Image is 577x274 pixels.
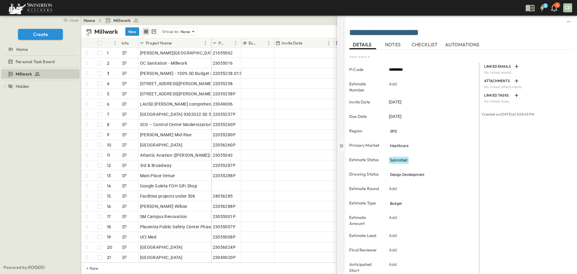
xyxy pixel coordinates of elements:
span: Main Place Venue [140,173,175,179]
span: Design Development [390,173,424,177]
span: Placentia Public Safety Center Phase 2 [140,224,216,230]
p: Project Name [146,40,172,46]
span: Google Goleta FOH Gift Shop [140,183,197,189]
p: Add [389,247,397,253]
p: No linked tasks. [484,99,569,104]
span: LAUSD [PERSON_NAME] comprehensive modernization [140,101,249,107]
button: Sort [258,40,265,46]
p: Estimate Number [349,81,380,93]
span: [GEOGRAPHIC_DATA] [140,244,183,250]
p: Anticipated Start [349,261,380,273]
span: Budget [390,202,402,206]
p: 14 [107,183,111,189]
p: Add [389,214,397,220]
div: test [1,69,80,79]
span: Facilities projects under 50k [140,193,195,199]
span: 22055258 [213,81,233,87]
span: 22055280P [213,132,236,138]
span: [PERSON_NAME] Willow [140,203,188,209]
span: 23055001P [213,214,236,220]
p: 2 [107,60,109,66]
span: DETAILS [353,42,373,47]
span: 23055043 [213,152,233,158]
span: Atlantic Aviation ([PERSON_NAME]) [140,152,211,158]
span: close [69,17,78,23]
span: 21055062 [213,50,233,56]
span: [DATE] [389,99,401,105]
p: LINKED TASKS [484,93,512,98]
p: 1 [107,50,108,56]
p: Estimate Amount [349,214,380,226]
span: [PERSON_NAME] - 100% SD Budget (Self-perform) [140,70,238,76]
span: 22056288P [213,203,236,209]
span: 23055007P [213,224,236,230]
span: 22055238.013200 [213,70,249,76]
span: Submitted [390,158,408,162]
p: ATTACHMENTS [484,79,512,83]
p: 13 [107,173,111,179]
span: 22055287P [213,162,236,168]
p: Estimate Lead [349,232,380,239]
span: [DATE] [389,113,401,119]
nav: breadcrumbs [84,17,143,23]
span: Home [16,46,28,52]
span: 22055260P [213,122,236,128]
p: None [181,29,190,35]
img: 6c363589ada0b36f064d841b69d3a419a338230e66bb0a533688fa5cc3e9e735.png [7,2,53,14]
button: Sort [304,40,310,46]
span: CHECKLIST [412,42,439,47]
span: 23049020P [213,254,236,260]
span: 22056260P [213,142,236,148]
p: P-Code [349,66,380,72]
p: Add [389,261,397,267]
p: Estimate Status [349,157,380,163]
span: SCG – Control Center Modernization ACT/Panels [140,122,236,128]
p: P-Code [218,40,224,46]
p: 19 [107,234,111,240]
span: [STREET_ADDRESS][PERSON_NAME] Unit Install. [140,81,236,87]
span: [GEOGRAPHIC_DATA] [140,254,183,260]
button: Menu [265,39,272,47]
button: Menu [202,39,209,47]
span: 23049006 [213,101,233,107]
p: No linked emails. [484,70,569,75]
span: Personal Task Board [16,59,55,65]
span: SM Campus Renovation [140,214,187,220]
p: 9 [107,132,109,138]
p: 18 [107,224,111,230]
p: Estimate Number [249,40,257,46]
span: [GEOGRAPHIC_DATA] 9302022 SD 50% [140,111,217,117]
span: 23056024P [213,244,236,250]
div: Info [121,38,139,48]
p: 6 [107,101,109,107]
span: SPD [390,129,397,134]
button: Sort [173,40,179,46]
button: New [125,27,139,36]
div: Info [122,35,129,51]
span: 23055008P [213,234,236,240]
button: row view [142,28,150,35]
p: 8 [107,122,109,128]
p: 10 [107,142,111,148]
p: 5 [107,91,109,97]
span: Millwork [16,71,32,77]
div: test [1,57,80,66]
p: Add [389,81,397,87]
p: Estimate Type [349,200,380,206]
span: UCI Med [140,234,157,240]
p: Add [389,186,397,192]
p: No linked attachments. [484,85,569,89]
p: Region [349,128,380,134]
span: [PERSON_NAME] Mid-Rise [140,132,192,138]
p: 20 [107,244,112,250]
button: Menu [232,39,239,47]
h6: 3 [545,3,546,8]
span: [GEOGRAPHIC_DATA] [140,142,183,148]
p: 3 [107,70,109,76]
button: Create [18,29,63,40]
span: 23055016 [213,60,233,66]
p: 15 [556,3,559,8]
span: AUTOMATIONS [445,42,481,47]
div: table view [142,27,158,36]
button: Menu [111,39,119,47]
